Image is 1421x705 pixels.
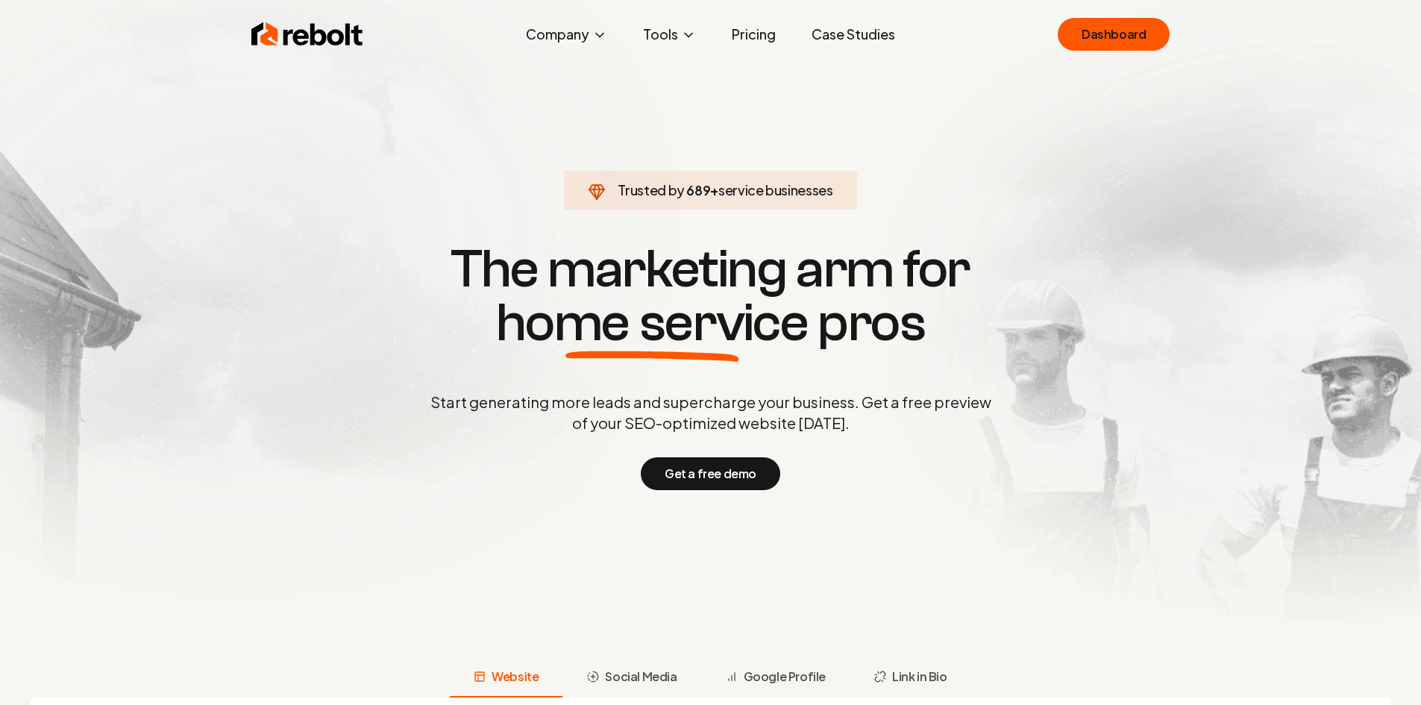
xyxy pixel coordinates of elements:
[1058,18,1170,51] a: Dashboard
[701,659,850,698] button: Google Profile
[605,668,677,686] span: Social Media
[618,181,684,198] span: Trusted by
[718,181,833,198] span: service businesses
[496,296,809,350] span: home service
[492,668,539,686] span: Website
[631,19,708,49] button: Tools
[251,19,363,49] img: Rebolt Logo
[427,392,994,433] p: Start generating more leads and supercharge your business. Get a free preview of your SEO-optimiz...
[562,659,700,698] button: Social Media
[892,668,947,686] span: Link in Bio
[744,668,826,686] span: Google Profile
[800,19,907,49] a: Case Studies
[641,457,780,490] button: Get a free demo
[720,19,788,49] a: Pricing
[353,242,1069,350] h1: The marketing arm for pros
[850,659,971,698] button: Link in Bio
[514,19,619,49] button: Company
[686,180,710,201] span: 689
[710,181,718,198] span: +
[450,659,562,698] button: Website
